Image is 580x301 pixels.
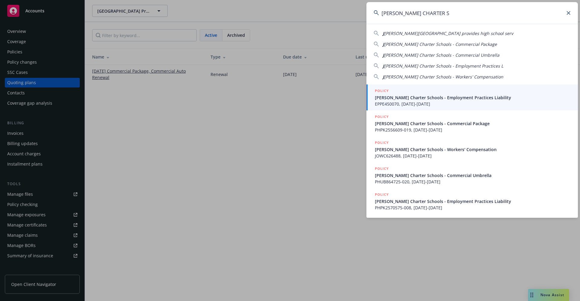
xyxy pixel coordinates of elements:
[383,30,384,36] span: J
[366,84,578,110] a: POLICY[PERSON_NAME] Charter Schools - Employment Practices LiabilityEPPE450070, [DATE]-[DATE]
[375,120,571,127] span: [PERSON_NAME] Charter Schools - Commercial Package
[384,41,497,47] span: [PERSON_NAME] Charter Schools - Commercial Package
[375,94,571,101] span: [PERSON_NAME] Charter Schools - Employment Practices Liability
[375,127,571,133] span: PHPK2556609-019, [DATE]-[DATE]
[375,140,389,146] h5: POLICY
[366,188,578,214] a: POLICY[PERSON_NAME] Charter Schools - Employment Practices LiabilityPHPK2570575-008, [DATE]-[DATE]
[384,74,503,80] span: [PERSON_NAME] Charter Schools - Workers' Compensation
[375,146,571,153] span: [PERSON_NAME] Charter Schools - Workers' Compensation
[375,179,571,185] span: PHUB864725-020, [DATE]-[DATE]
[375,204,571,211] span: PHPK2570575-008, [DATE]-[DATE]
[384,63,503,69] span: [PERSON_NAME] Charter Schools - Employment Practices L
[375,153,571,159] span: JOWC626488, [DATE]-[DATE]
[366,110,578,136] a: POLICY[PERSON_NAME] Charter Schools - Commercial PackagePHPK2556609-019, [DATE]-[DATE]
[366,2,578,24] input: Search...
[384,30,513,36] span: [PERSON_NAME][GEOGRAPHIC_DATA] provides high school serv
[375,166,389,172] h5: POLICY
[375,198,571,204] span: [PERSON_NAME] Charter Schools - Employment Practices Liability
[366,136,578,162] a: POLICY[PERSON_NAME] Charter Schools - Workers' CompensationJOWC626488, [DATE]-[DATE]
[383,52,384,58] span: J
[383,41,384,47] span: J
[375,101,571,107] span: EPPE450070, [DATE]-[DATE]
[384,52,499,58] span: [PERSON_NAME] Charter Schools - Commercial Umbrella
[375,88,389,94] h5: POLICY
[375,192,389,198] h5: POLICY
[383,74,384,80] span: J
[375,114,389,120] h5: POLICY
[383,63,384,69] span: J
[366,162,578,188] a: POLICY[PERSON_NAME] Charter Schools - Commercial UmbrellaPHUB864725-020, [DATE]-[DATE]
[375,172,571,179] span: [PERSON_NAME] Charter Schools - Commercial Umbrella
